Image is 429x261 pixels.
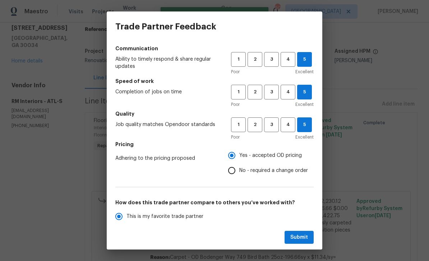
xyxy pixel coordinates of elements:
[231,85,246,99] button: 1
[297,121,312,129] span: 5
[231,134,240,141] span: Poor
[239,152,302,159] span: Yes - accepted OD pricing
[295,68,314,75] span: Excellent
[228,148,314,178] div: Pricing
[281,55,295,64] span: 4
[281,88,295,96] span: 4
[115,56,220,70] span: Ability to timely respond & share regular updates
[248,55,262,64] span: 2
[248,52,262,67] button: 2
[248,117,262,132] button: 2
[285,231,314,244] button: Submit
[231,101,240,108] span: Poor
[265,88,278,96] span: 3
[248,85,262,99] button: 2
[297,117,312,132] button: 5
[297,85,312,99] button: 5
[231,68,240,75] span: Poor
[232,55,245,64] span: 1
[115,155,217,162] span: Adhering to the pricing proposed
[115,121,220,128] span: Job quality matches Opendoor standards
[115,78,314,85] h5: Speed of work
[290,233,308,242] span: Submit
[232,88,245,96] span: 1
[297,52,312,67] button: 5
[281,117,295,132] button: 4
[297,88,312,96] span: 5
[248,88,262,96] span: 2
[265,121,278,129] span: 3
[264,85,279,99] button: 3
[248,121,262,129] span: 2
[232,121,245,129] span: 1
[281,85,295,99] button: 4
[115,110,314,117] h5: Quality
[297,55,312,64] span: 5
[115,141,314,148] h5: Pricing
[295,101,314,108] span: Excellent
[281,121,295,129] span: 4
[115,88,220,95] span: Completion of jobs on time
[265,55,278,64] span: 3
[231,52,246,67] button: 1
[239,167,308,174] span: No - required a change order
[126,213,203,220] span: This is my favorite trade partner
[115,45,314,52] h5: Communication
[115,22,216,32] h3: Trade Partner Feedback
[295,134,314,141] span: Excellent
[115,199,314,206] h5: How does this trade partner compare to others you’ve worked with?
[264,52,279,67] button: 3
[281,52,295,67] button: 4
[231,117,246,132] button: 1
[264,117,279,132] button: 3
